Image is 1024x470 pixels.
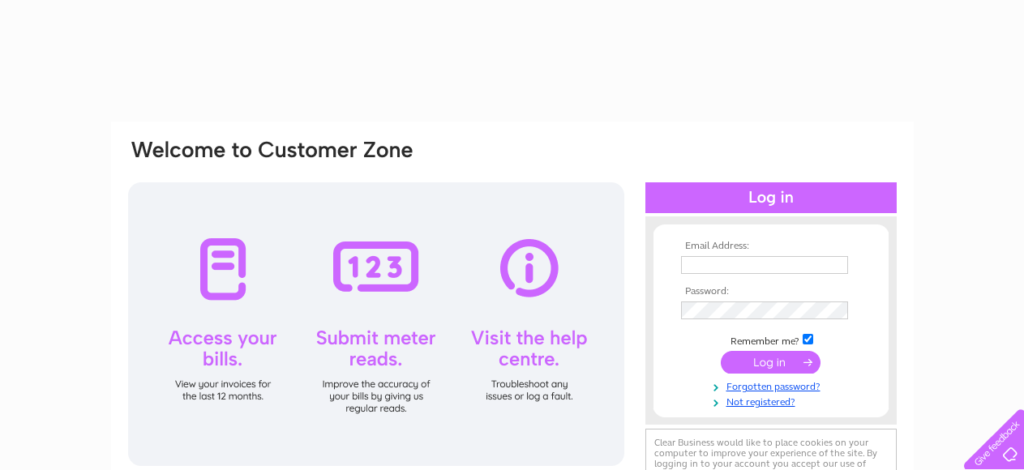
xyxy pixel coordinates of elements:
th: Password: [677,286,865,297]
input: Submit [721,351,820,374]
th: Email Address: [677,241,865,252]
a: Not registered? [681,393,865,408]
td: Remember me? [677,331,865,348]
a: Forgotten password? [681,378,865,393]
